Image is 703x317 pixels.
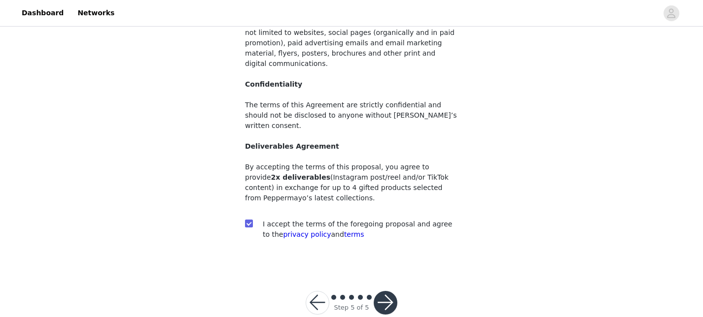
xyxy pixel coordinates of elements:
div: Step 5 of 5 [334,303,369,313]
a: Networks [71,2,120,24]
strong: Deliverables Agreement [245,142,339,150]
strong: Confidentiality [245,80,302,88]
a: terms [344,230,364,238]
div: avatar [667,5,676,21]
a: Dashboard [16,2,70,24]
a: privacy policy [283,230,331,238]
span: I accept the terms of the foregoing proposal and agree to the and [263,220,452,238]
p: By accepting the terms of this proposal, you agree to provide (Instagram post/reel and/or TikTok ... [245,162,458,203]
strong: 2x deliverables [271,173,330,181]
